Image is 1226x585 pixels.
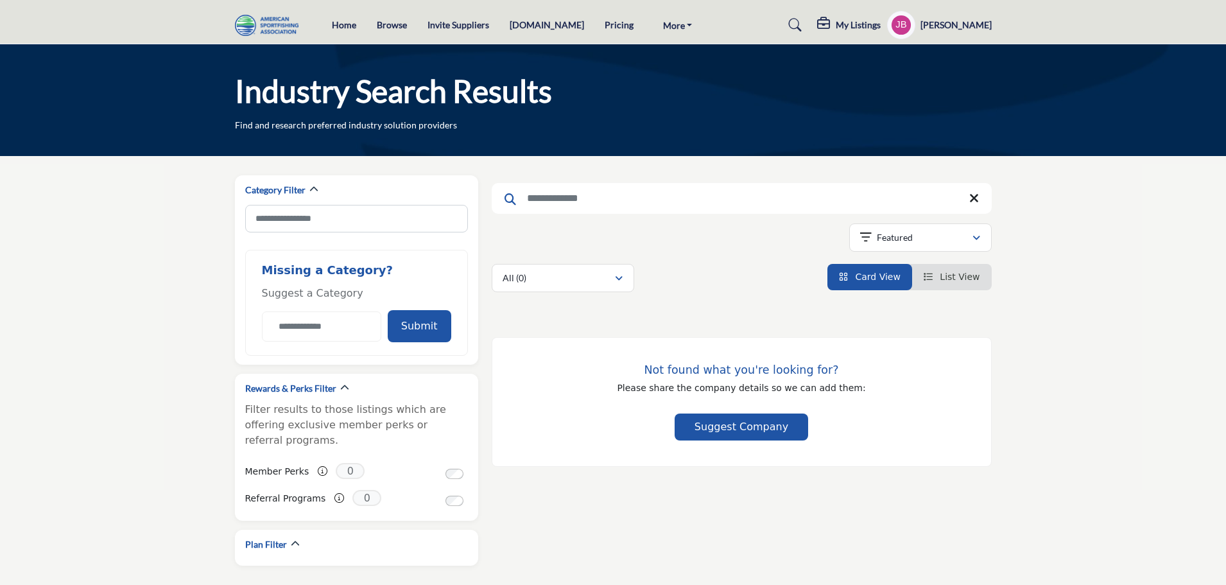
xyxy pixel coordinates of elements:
a: Pricing [605,19,634,30]
span: 0 [336,463,365,479]
h2: Plan Filter [245,538,287,551]
button: All (0) [492,264,634,292]
p: Filter results to those listings which are offering exclusive member perks or referral programs. [245,402,468,448]
a: View List [924,272,980,282]
span: Suggest a Category [262,287,363,299]
button: Suggest Company [675,414,808,441]
button: Show hide supplier dropdown [887,11,915,39]
span: Please share the company details so we can add them: [617,383,865,393]
h2: Rewards & Perks Filter [245,382,336,395]
a: Browse [377,19,407,30]
img: Site Logo [235,15,305,36]
input: Search Category [245,205,468,232]
p: Find and research preferred industry solution providers [235,119,457,132]
h3: Not found what you're looking for? [518,363,965,377]
h1: Industry Search Results [235,71,552,111]
h5: [PERSON_NAME] [920,19,992,31]
input: Search Keyword [492,183,992,214]
button: Submit [388,310,451,342]
label: Member Perks [245,460,309,483]
a: Invite Suppliers [427,19,489,30]
li: Card View [827,264,912,290]
p: Featured [877,231,913,244]
div: My Listings [817,17,881,33]
button: Featured [849,223,992,252]
h2: Category Filter [245,184,306,196]
a: View Card [839,272,901,282]
span: Card View [855,272,900,282]
input: Category Name [262,311,381,342]
a: [DOMAIN_NAME] [510,19,584,30]
li: List View [912,264,992,290]
a: Search [776,15,810,35]
p: All (0) [503,272,526,284]
label: Referral Programs [245,487,326,510]
h2: Missing a Category? [262,263,451,286]
span: List View [940,272,980,282]
span: Suggest Company [695,421,788,433]
a: More [654,16,702,34]
a: Home [332,19,356,30]
input: Switch to Referral Programs [445,496,463,506]
h5: My Listings [836,19,881,31]
input: Switch to Member Perks [445,469,463,479]
span: 0 [352,490,381,506]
